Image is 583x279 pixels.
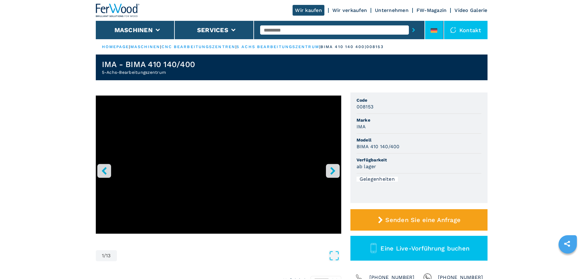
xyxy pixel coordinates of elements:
[454,7,487,13] a: Video Galerie
[237,44,319,49] a: 5 achs bearbeitungszentrum
[559,236,575,251] a: sharethis
[357,157,481,163] span: Verfügbarkeit
[357,163,376,170] h3: ab lager
[96,4,140,17] img: Ferwood
[417,7,447,13] a: FW-Magazin
[160,44,161,49] span: |
[557,251,578,274] iframe: Chat
[380,262,469,269] span: Eine Live-Vorführung buchen
[102,44,129,49] a: HOMEPAGE
[319,44,320,49] span: |
[357,123,366,130] h3: IMA
[130,44,160,49] a: maschinen
[96,96,341,234] iframe: Centro di lavoro a 5 assi in azione - IMA - BIMA 410 140/400 - Ferwoodgroup - 008153
[102,253,104,258] span: 1
[326,164,340,178] button: right-button
[293,5,324,16] a: Wir kaufen
[118,250,340,261] button: Open Fullscreen
[97,164,111,178] button: left-button
[366,44,384,50] p: 008153
[350,227,488,248] button: Senden Sie eine Anfrage
[197,26,228,34] button: Services
[162,44,235,49] a: cnc bearbeitungszentren
[96,96,341,244] div: Go to Slide 1
[357,103,374,110] h3: 008153
[320,44,366,50] p: bima 410 140 400 |
[357,117,481,123] span: Marke
[357,137,481,143] span: Modell
[357,177,398,182] div: Gelegenheiten
[102,59,195,69] h1: IMA - BIMA 410 140/400
[332,7,367,13] a: Wir verkaufen
[375,7,409,13] a: Unternehmen
[235,44,237,49] span: |
[114,26,153,34] button: Maschinen
[104,253,106,258] span: /
[350,253,488,278] button: Eine Live-Vorführung buchen
[357,143,400,150] h3: BIMA 410 140/400
[102,69,195,75] h2: 5-Achs-Bearbeitungszentrum
[385,234,461,241] span: Senden Sie eine Anfrage
[450,27,456,33] img: Kontakt
[409,23,418,37] button: submit-button
[129,44,130,49] span: |
[444,21,488,39] div: Kontakt
[357,97,481,103] span: Code
[106,253,111,258] span: 13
